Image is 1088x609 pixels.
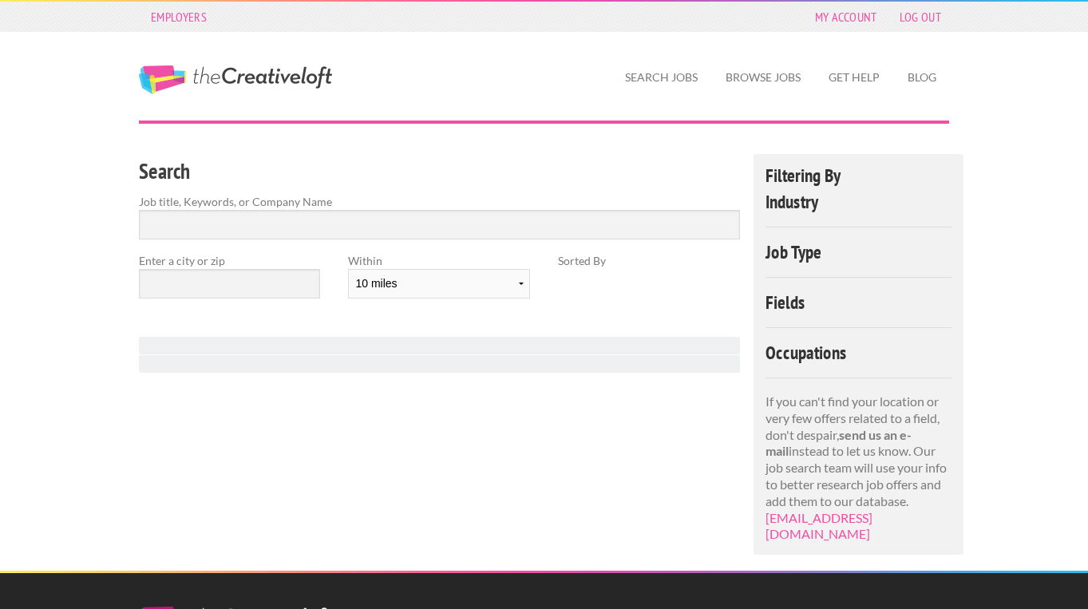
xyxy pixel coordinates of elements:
a: [EMAIL_ADDRESS][DOMAIN_NAME] [766,510,872,542]
a: Employers [143,6,215,28]
a: The Creative Loft [139,65,332,94]
h4: Fields [766,293,952,311]
label: Sorted By [558,252,739,269]
h4: Job Type [766,243,952,261]
h4: Filtering By [766,166,952,184]
a: Get Help [816,59,892,96]
a: Browse Jobs [713,59,813,96]
a: Blog [895,59,949,96]
label: Job title, Keywords, or Company Name [139,193,740,210]
a: Log Out [892,6,949,28]
strong: send us an e-mail [766,427,912,459]
h4: Industry [766,192,952,211]
input: Search [139,210,740,239]
h3: Search [139,156,740,187]
h4: Occupations [766,343,952,362]
label: Enter a city or zip [139,252,320,269]
label: Within [348,252,529,269]
a: Search Jobs [612,59,710,96]
a: My Account [807,6,885,28]
p: If you can't find your location or very few offers related to a field, don't despair, instead to ... [766,393,952,543]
